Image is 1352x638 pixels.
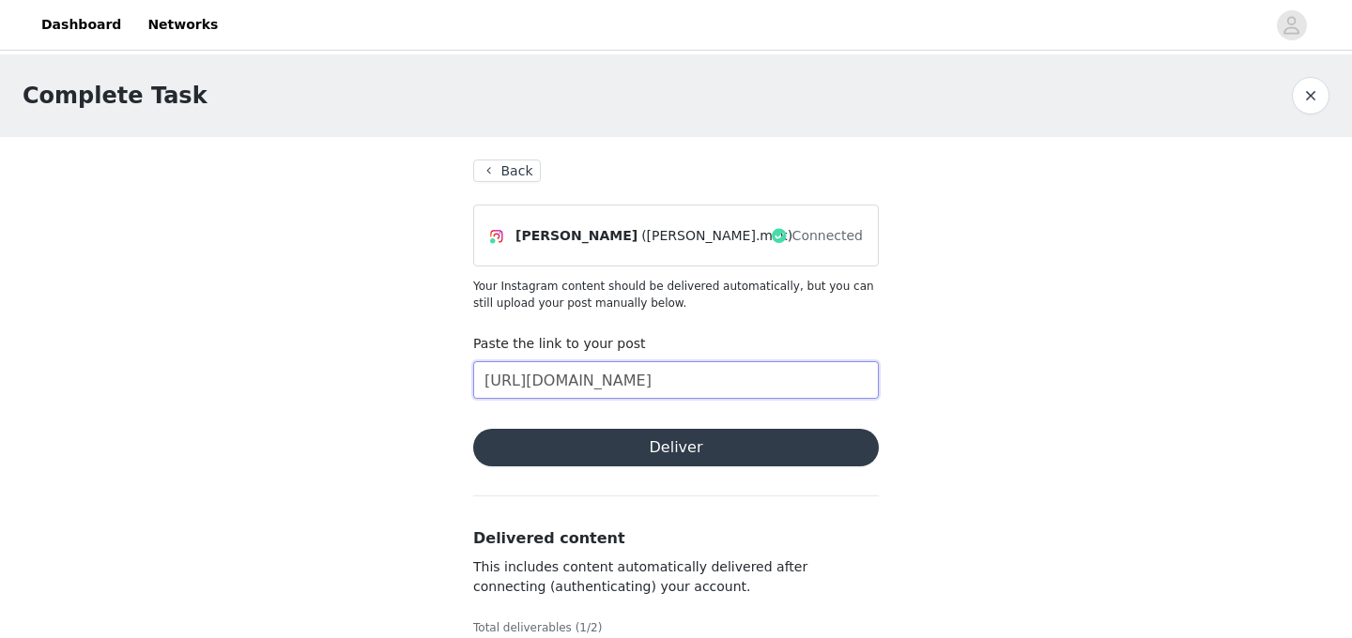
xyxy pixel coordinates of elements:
button: Deliver [473,429,879,466]
span: This includes content automatically delivered after connecting (authenticating) your account. [473,559,807,594]
button: Back [473,159,541,182]
div: avatar [1283,10,1300,40]
input: Paste the link to your content here [473,361,879,399]
a: Dashboard [30,4,132,46]
h3: Delivered content [473,527,879,550]
p: Your Instagram content should be delivered automatically, but you can still upload your post manu... [473,278,879,311]
label: Paste the link to your post [473,336,646,351]
h1: Complete Task [23,79,207,113]
span: ([PERSON_NAME].mck) [641,226,792,246]
p: Total deliverables (1/2) [473,619,879,636]
a: Networks [136,4,229,46]
span: Connected [792,226,863,246]
span: [PERSON_NAME] [515,226,638,246]
img: Instagram Icon [489,229,504,244]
